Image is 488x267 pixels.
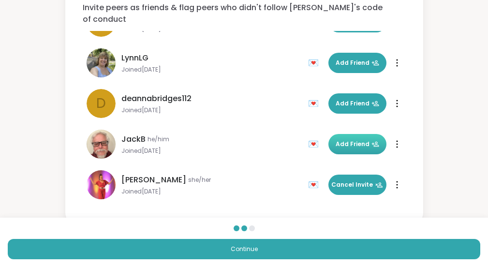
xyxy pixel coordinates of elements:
button: Add Friend [328,53,386,73]
span: Add Friend [336,99,379,108]
div: 💌 [308,55,323,71]
span: she/her [188,176,211,184]
button: Continue [8,239,480,259]
span: Joined [DATE] [121,106,302,114]
span: [PERSON_NAME] [121,174,186,186]
p: Invite peers as friends & flag peers who didn't follow [PERSON_NAME]'s code of conduct [83,2,406,25]
span: JackB [121,133,146,145]
button: Cancel Invite [328,175,386,195]
div: 💌 [308,177,323,193]
span: deannabridges112 [121,93,192,104]
span: he/him [148,135,169,143]
img: Lisa_LaCroix [87,170,116,199]
span: Joined [DATE] [121,188,302,195]
span: Add Friend [336,59,379,67]
span: Continue [231,245,258,253]
img: LynnLG [87,48,116,77]
button: Add Friend [328,93,386,114]
span: Joined [DATE] [121,147,302,155]
span: d [96,93,106,114]
div: 💌 [308,96,323,111]
div: 💌 [308,136,323,152]
button: Add Friend [328,134,386,154]
span: LynnLG [121,52,148,64]
span: Cancel Invite [331,180,383,189]
span: Joined [DATE] [121,66,302,74]
img: JackB [87,130,116,159]
span: Add Friend [336,140,379,148]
